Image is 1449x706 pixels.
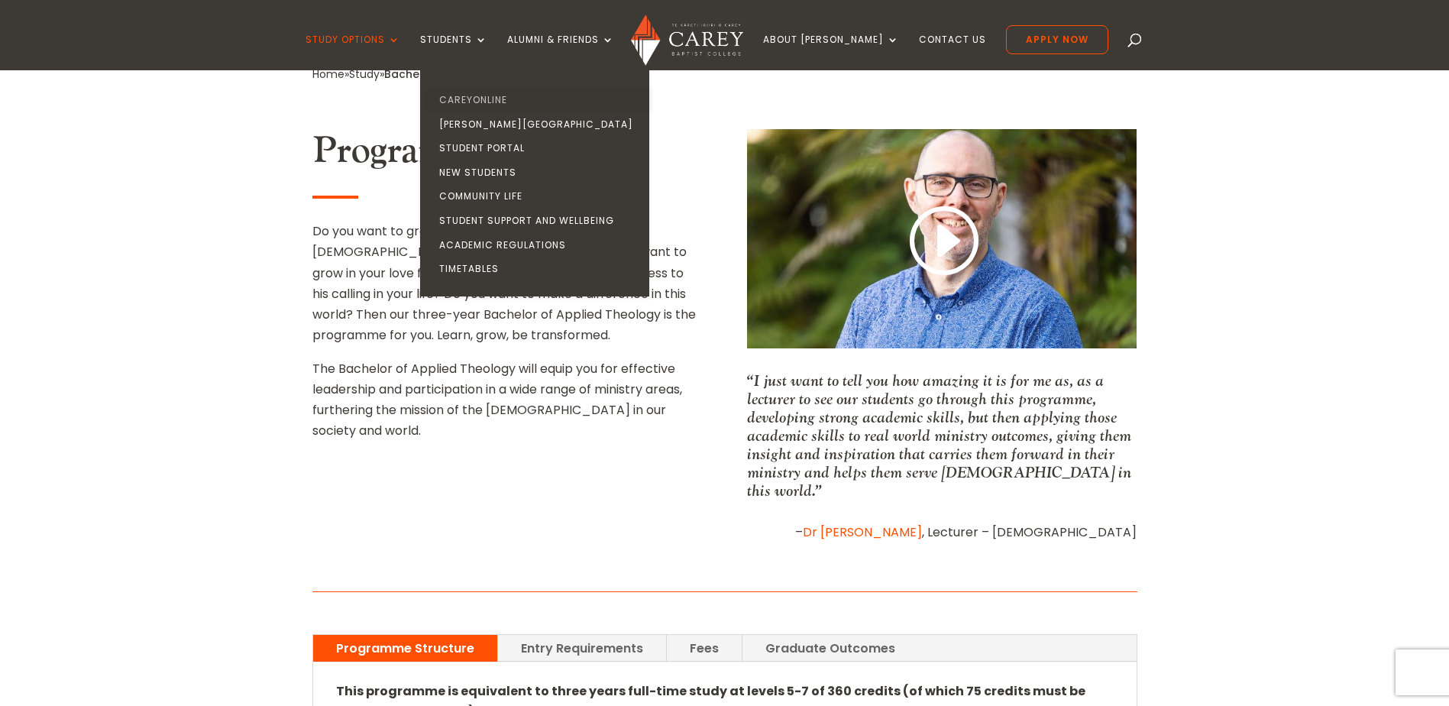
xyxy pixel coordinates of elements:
[312,221,702,358] p: Do you want to grow in your knowledge of [DEMOGRAPHIC_DATA], ministry, and mission? Do you want t...
[312,66,551,82] span: » »
[424,112,653,137] a: [PERSON_NAME][GEOGRAPHIC_DATA]
[313,635,497,662] a: Programme Structure
[424,257,653,281] a: Timetables
[803,523,922,541] a: Dr [PERSON_NAME]
[349,66,380,82] a: Study
[420,34,487,70] a: Students
[384,66,551,82] span: Bachelor of Applied Theology
[507,34,614,70] a: Alumni & Friends
[631,15,743,66] img: Carey Baptist College
[306,34,400,70] a: Study Options
[424,184,653,209] a: Community Life
[424,88,653,112] a: CareyOnline
[1006,25,1108,54] a: Apply Now
[919,34,986,70] a: Contact Us
[424,233,653,257] a: Academic Regulations
[312,358,702,442] p: The Bachelor of Applied Theology will equip you for effective leadership and participation in a w...
[763,34,899,70] a: About [PERSON_NAME]
[742,635,918,662] a: Graduate Outcomes
[312,66,344,82] a: Home
[312,129,702,181] h2: Programme Outline
[498,635,666,662] a: Entry Requirements
[424,136,653,160] a: Student Portal
[667,635,742,662] a: Fees
[747,522,1137,542] p: – , Lecturer – [DEMOGRAPHIC_DATA]
[424,209,653,233] a: Student Support and Wellbeing
[424,160,653,185] a: New Students
[747,371,1137,500] p: “I just want to tell you how amazing it is for me as, as a lecturer to see our students go throug...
